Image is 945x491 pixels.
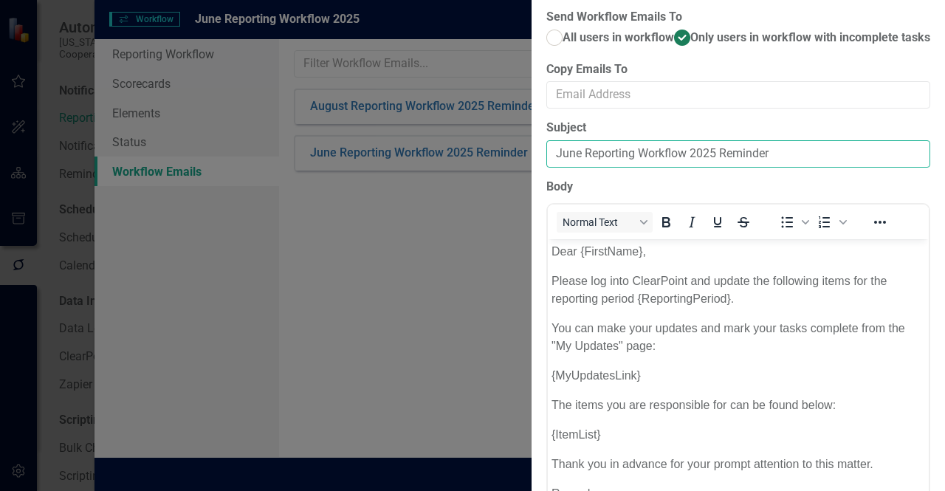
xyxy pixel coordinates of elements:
[546,61,930,78] label: Copy Emails To
[731,212,756,233] button: Strikethrough
[557,212,653,233] button: Block Normal Text
[653,212,678,233] button: Bold
[690,30,930,44] span: Only users in workflow with incomplete tasks
[774,212,811,233] div: Bullet list
[563,30,674,44] span: All users in workflow
[705,212,730,233] button: Underline
[867,212,893,233] button: Reveal or hide additional toolbar items
[563,216,635,228] span: Normal Text
[546,179,573,196] label: Body
[546,140,930,168] input: Subject
[812,212,849,233] div: Numbered list
[679,212,704,233] button: Italic
[4,246,377,264] p: Regards,
[546,81,930,109] input: Email Address
[546,120,930,137] label: Subject
[546,9,682,26] label: Send Workflow Emails To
